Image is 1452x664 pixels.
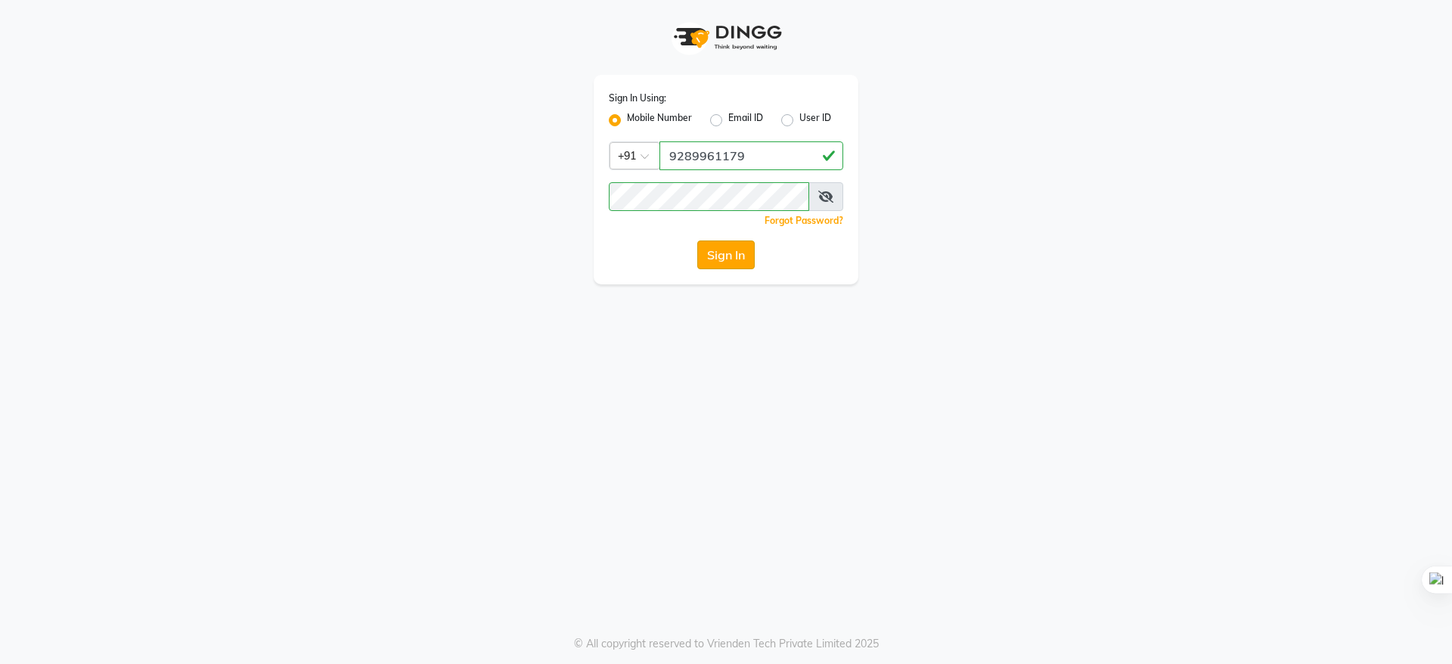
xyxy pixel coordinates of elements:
label: Mobile Number [627,111,692,129]
a: Forgot Password? [765,215,843,226]
label: Sign In Using: [609,92,666,105]
button: Sign In [697,240,755,269]
input: Username [609,182,809,211]
input: Username [659,141,843,170]
label: User ID [799,111,831,129]
label: Email ID [728,111,763,129]
img: logo1.svg [665,15,786,60]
